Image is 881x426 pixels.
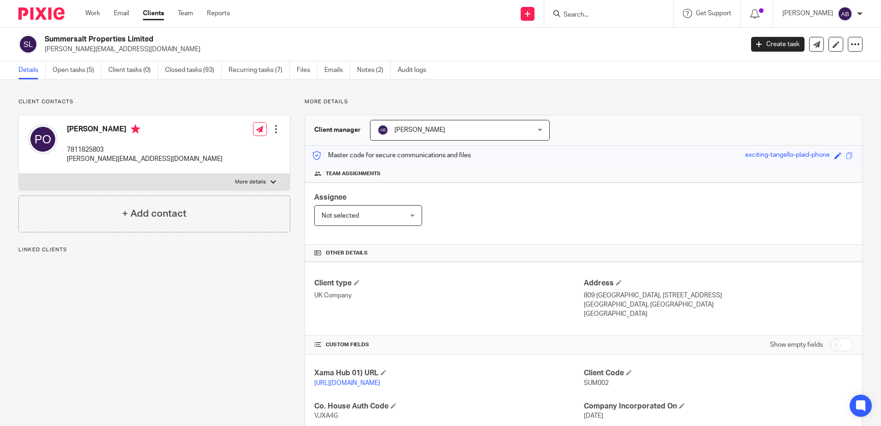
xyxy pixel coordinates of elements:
a: Team [178,9,193,18]
img: svg%3E [838,6,852,21]
span: SUM002 [584,380,609,386]
span: VJXA4G [314,413,338,419]
a: Details [18,61,46,79]
p: More details [305,98,863,106]
span: Team assignments [326,170,381,177]
p: [PERSON_NAME][EMAIL_ADDRESS][DOMAIN_NAME] [45,45,737,54]
a: Open tasks (5) [53,61,101,79]
a: Notes (2) [357,61,391,79]
label: Show empty fields [770,340,823,349]
h4: [PERSON_NAME] [67,124,223,136]
p: Client contacts [18,98,290,106]
span: [PERSON_NAME] [394,127,445,133]
h4: + Add contact [122,207,187,221]
img: svg%3E [377,124,388,136]
a: Client tasks (0) [108,61,158,79]
a: Closed tasks (93) [165,61,222,79]
img: svg%3E [28,124,58,154]
h3: Client manager [314,125,361,135]
p: Master code for secure communications and files [312,151,471,160]
a: Clients [143,9,164,18]
p: [GEOGRAPHIC_DATA], [GEOGRAPHIC_DATA] [584,300,853,309]
a: Audit logs [398,61,433,79]
span: [DATE] [584,413,603,419]
input: Search [563,11,646,19]
p: 7811825803 [67,145,223,154]
div: exciting-tangello-plaid-phone [745,150,830,161]
img: svg%3E [18,35,38,54]
h4: Address [584,278,853,288]
h4: Company Incorporated On [584,402,853,411]
a: Create task [751,37,805,52]
span: Get Support [696,10,731,17]
p: [GEOGRAPHIC_DATA] [584,309,853,319]
h4: Xama Hub 01) URL [314,368,583,378]
h2: Summersalt Properties Limited [45,35,599,44]
p: Linked clients [18,246,290,254]
h4: Co. House Auth Code [314,402,583,411]
i: Primary [131,124,140,134]
p: [PERSON_NAME] [782,9,833,18]
a: Files [297,61,317,79]
p: 809 [GEOGRAPHIC_DATA], [STREET_ADDRESS] [584,291,853,300]
span: Assignee [314,194,347,201]
h4: Client type [314,278,583,288]
h4: CUSTOM FIELDS [314,341,583,349]
p: [PERSON_NAME][EMAIL_ADDRESS][DOMAIN_NAME] [67,154,223,164]
span: Not selected [322,213,359,219]
a: Emails [324,61,350,79]
h4: Client Code [584,368,853,378]
p: UK Company [314,291,583,300]
a: Recurring tasks (7) [229,61,290,79]
a: Email [114,9,129,18]
p: More details [235,178,266,186]
span: Other details [326,249,368,257]
img: Pixie [18,7,65,20]
a: Work [85,9,100,18]
a: Reports [207,9,230,18]
a: [URL][DOMAIN_NAME] [314,380,380,386]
